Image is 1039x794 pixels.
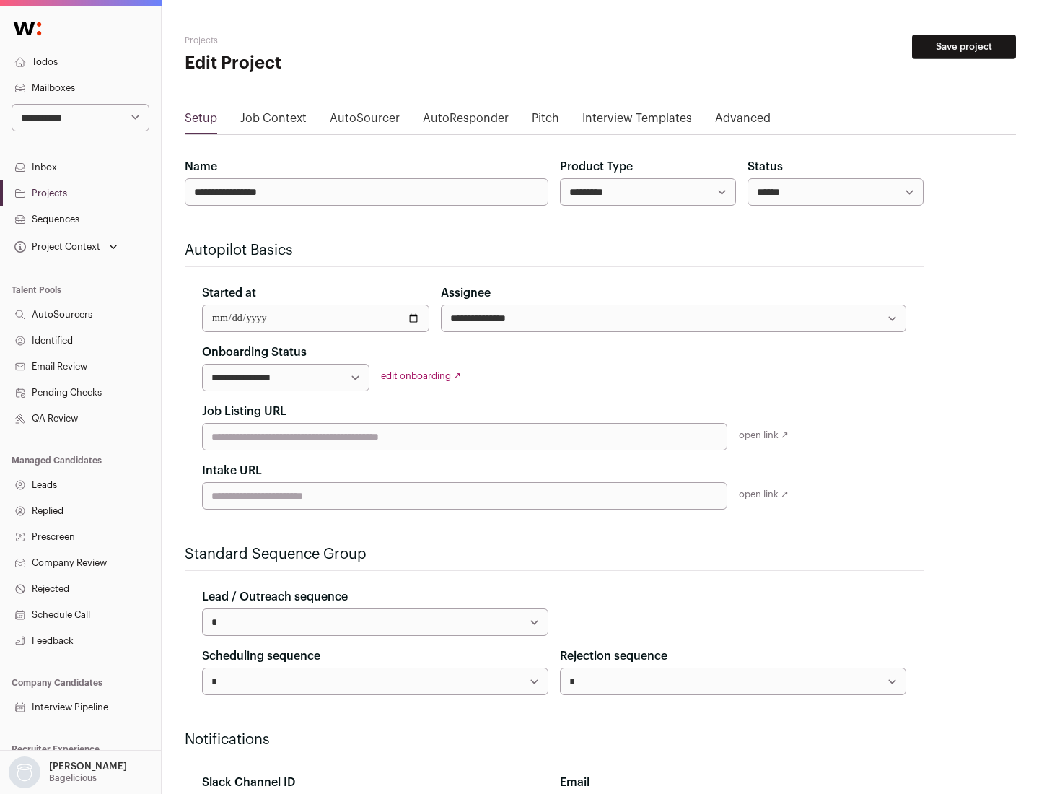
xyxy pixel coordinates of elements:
[381,371,461,380] a: edit onboarding ↗
[202,403,286,420] label: Job Listing URL
[202,588,348,606] label: Lead / Outreach sequence
[12,241,100,253] div: Project Context
[202,774,295,791] label: Slack Channel ID
[441,284,491,302] label: Assignee
[560,158,633,175] label: Product Type
[748,158,783,175] label: Status
[185,544,924,564] h2: Standard Sequence Group
[202,344,307,361] label: Onboarding Status
[423,110,509,133] a: AutoResponder
[202,647,320,665] label: Scheduling sequence
[532,110,559,133] a: Pitch
[912,35,1016,59] button: Save project
[185,240,924,261] h2: Autopilot Basics
[185,730,924,750] h2: Notifications
[560,647,667,665] label: Rejection sequence
[185,52,462,75] h1: Edit Project
[185,158,217,175] label: Name
[6,756,130,788] button: Open dropdown
[49,761,127,772] p: [PERSON_NAME]
[240,110,307,133] a: Job Context
[582,110,692,133] a: Interview Templates
[12,237,120,257] button: Open dropdown
[715,110,771,133] a: Advanced
[560,774,906,791] div: Email
[6,14,49,43] img: Wellfound
[185,35,462,46] h2: Projects
[202,284,256,302] label: Started at
[185,110,217,133] a: Setup
[49,772,97,784] p: Bagelicious
[330,110,400,133] a: AutoSourcer
[9,756,40,788] img: nopic.png
[202,462,262,479] label: Intake URL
